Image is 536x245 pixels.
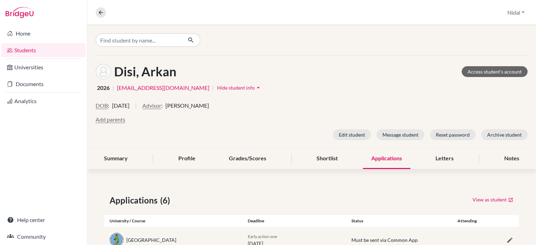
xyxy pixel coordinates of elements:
div: Grades/Scores [221,148,275,169]
i: arrow_drop_up [255,84,262,91]
a: Universities [1,60,85,74]
button: Add parents [96,115,125,124]
span: | [135,101,137,115]
button: Message student [377,129,424,140]
span: | [212,84,214,92]
span: 2026 [97,84,110,92]
a: Analytics [1,94,85,108]
button: DOB [96,101,108,110]
button: Advisor [142,101,161,110]
span: Applications [110,194,160,207]
a: Help center [1,213,85,227]
img: Bridge-U [6,7,33,18]
div: Status [346,218,450,224]
input: Find student by name... [96,33,182,47]
div: Applications [363,148,410,169]
div: [GEOGRAPHIC_DATA] [126,236,176,244]
a: [EMAIL_ADDRESS][DOMAIN_NAME] [117,84,209,92]
button: Hide student infoarrow_drop_up [217,82,262,93]
div: Profile [170,148,204,169]
span: Hide student info [217,85,255,91]
button: Nidal [504,6,528,19]
div: University / Course [104,218,243,224]
button: Edit student [333,129,371,140]
a: Home [1,26,85,40]
div: Summary [96,148,136,169]
span: | [112,84,114,92]
img: Arkan Disi's avatar [96,64,111,79]
span: [PERSON_NAME] [165,101,209,110]
a: Documents [1,77,85,91]
a: Students [1,43,85,57]
button: Archive student [481,129,528,140]
a: View as student [472,194,514,205]
button: Reset password [430,129,476,140]
span: : [161,101,163,110]
h1: Disi, Arkan [114,64,176,79]
span: : [108,101,109,110]
div: Letters [427,148,462,169]
span: [DATE] [112,101,129,110]
div: Attending [450,218,484,224]
span: (6) [160,194,173,207]
div: Deadline [243,218,346,224]
div: Notes [496,148,528,169]
a: Access student's account [462,66,528,77]
div: Shortlist [308,148,346,169]
span: Early action one [248,234,277,239]
span: Must be sent via Common App [351,237,418,243]
a: Community [1,230,85,244]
